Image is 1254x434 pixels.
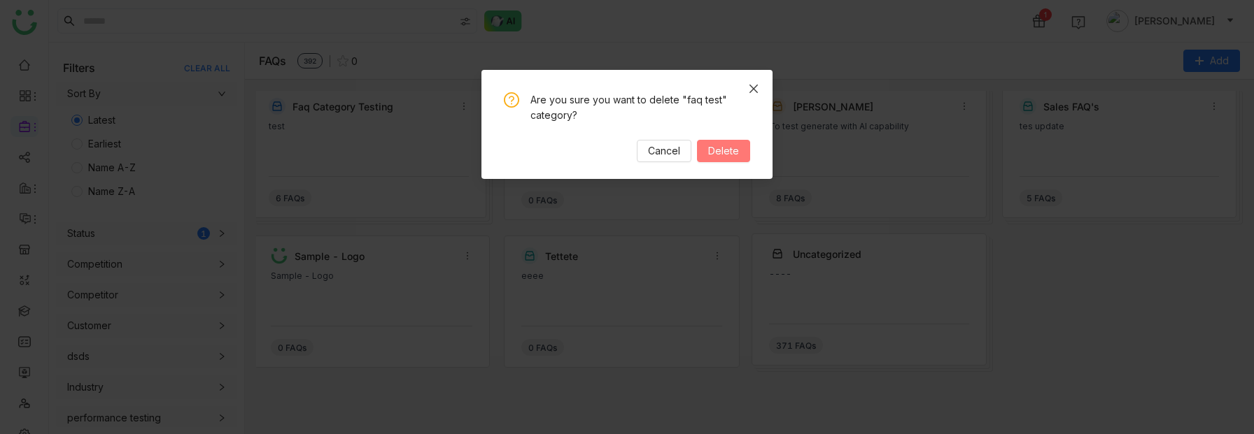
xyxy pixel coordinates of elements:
[637,140,691,162] button: Cancel
[530,92,750,123] div: Are you sure you want to delete "faq test" category?
[708,143,739,159] span: Delete
[697,140,750,162] button: Delete
[648,143,680,159] span: Cancel
[735,70,773,108] button: Close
